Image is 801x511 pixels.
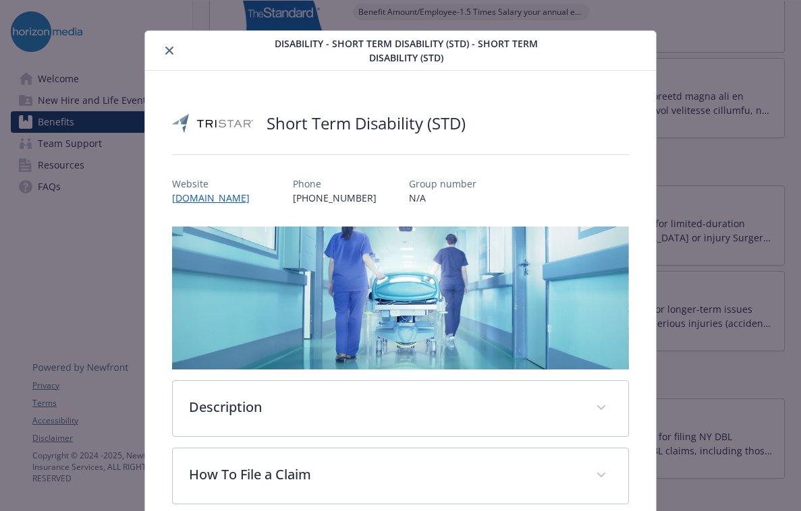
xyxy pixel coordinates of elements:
div: Description [173,381,629,436]
img: TRISTAR Insurance Group [172,103,253,144]
p: How To File a Claim [189,464,580,485]
p: Website [172,177,260,191]
p: [PHONE_NUMBER] [293,191,377,205]
span: Disability - Short Term Disability (STD) - Short Term Disability (STD) [256,36,556,65]
h2: Short Term Disability (STD) [267,112,466,135]
button: close [161,42,177,59]
p: Description [189,397,580,417]
div: How To File a Claim [173,448,629,504]
p: Phone [293,177,377,191]
img: banner [172,227,630,369]
p: Group number [409,177,476,191]
a: [DOMAIN_NAME] [172,191,260,204]
p: N/A [409,191,476,205]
